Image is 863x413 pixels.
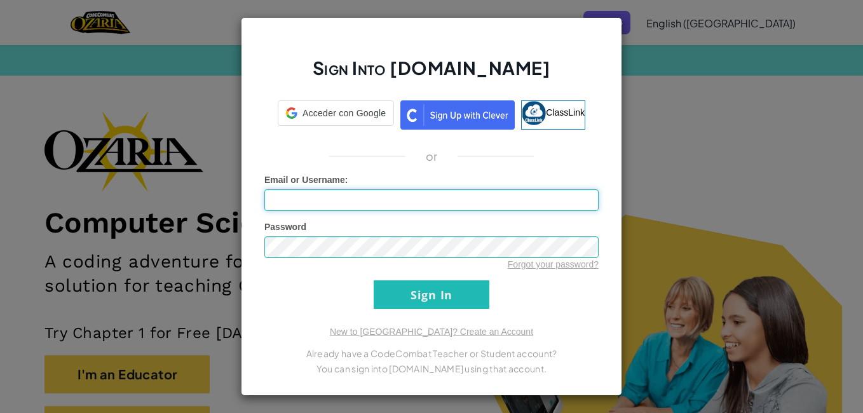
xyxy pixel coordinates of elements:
img: classlink-logo-small.png [522,101,546,125]
a: Acceder con Google [278,100,394,130]
img: clever_sso_button@2x.png [400,100,515,130]
span: Password [264,222,306,232]
p: or [426,149,438,164]
h2: Sign Into [DOMAIN_NAME] [264,56,599,93]
a: New to [GEOGRAPHIC_DATA]? Create an Account [330,327,533,337]
span: ClassLink [546,107,585,118]
span: Acceder con Google [302,107,386,119]
a: Forgot your password? [508,259,599,269]
div: Acceder con Google [278,100,394,126]
p: You can sign into [DOMAIN_NAME] using that account. [264,361,599,376]
p: Already have a CodeCombat Teacher or Student account? [264,346,599,361]
label: : [264,173,348,186]
input: Sign In [374,280,489,309]
span: Email or Username [264,175,345,185]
